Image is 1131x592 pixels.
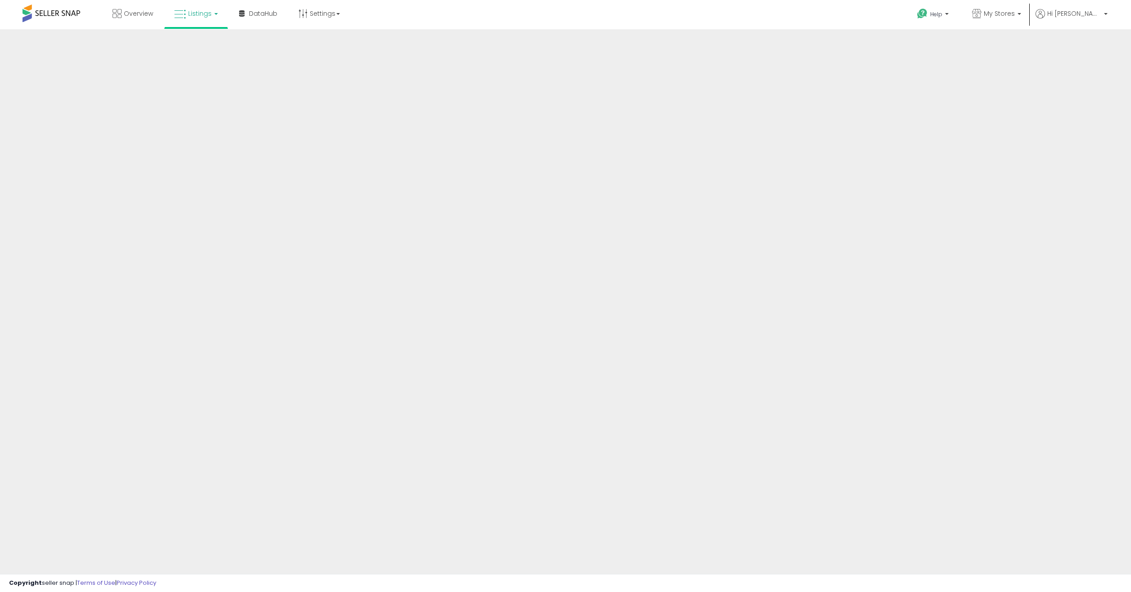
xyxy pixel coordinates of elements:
[1047,9,1101,18] span: Hi [PERSON_NAME]
[188,9,212,18] span: Listings
[910,1,958,29] a: Help
[930,10,942,18] span: Help
[124,9,153,18] span: Overview
[984,9,1015,18] span: My Stores
[249,9,277,18] span: DataHub
[917,8,928,19] i: Get Help
[1036,9,1108,29] a: Hi [PERSON_NAME]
